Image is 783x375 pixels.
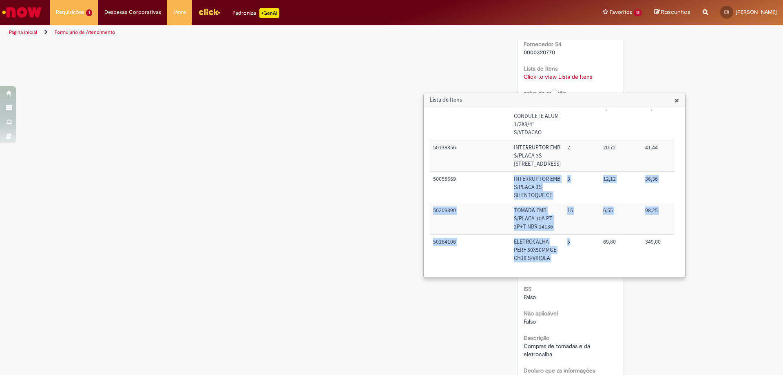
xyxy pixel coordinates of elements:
b: Não aplicável [524,310,558,317]
td: Valor Unitário: 12,12 [600,172,642,203]
a: Formulário de Atendimento [55,29,115,36]
td: Valor Total Moeda: 98,25 [642,203,694,234]
div: Lista de Itens [423,93,686,278]
span: Favoritos [610,8,632,16]
b: Descrição [524,334,549,342]
b: caixa de seleção [524,89,566,97]
td: Descrição: ELETROCALHA PERF 50X50MMGE CH18 S/VIROLA [511,234,564,265]
span: 0000320770 [524,49,555,56]
td: Quantidade: 15 [564,203,600,234]
b: Lista de Itens [524,65,557,72]
td: Valor Unitário: 6,06 [600,101,642,140]
b: ISS [524,285,531,293]
td: Valor Total Moeda: 18,18 [642,101,694,140]
td: Descrição: INTERRUPTOR EMB S/PLACA 1S SILENTOQUE CE [511,172,564,203]
img: ServiceNow [1,4,43,20]
td: Valor Total Moeda: 349,00 [642,234,694,265]
a: Rascunhos [654,9,690,16]
button: Close [675,96,679,104]
span: × [675,95,679,106]
td: Descrição: TAMPA CONDULETE ALUM 1/2X3/4" S/VEDACAO [511,101,564,140]
span: Rascunhos [661,8,690,16]
td: Valor Total Moeda: 36,36 [642,172,694,203]
a: Click to view Lista de Itens [524,73,592,80]
td: Código SAP Material / Serviço: 50405063 [430,101,511,140]
img: click_logo_yellow_360x200.png [198,6,220,18]
td: Valor Unitário: 69,80 [600,234,642,265]
td: Quantidade: 2 [564,140,600,172]
div: Padroniza [232,8,279,18]
td: Quantidade: 3 [564,172,600,203]
td: Quantidade: 3 [564,101,600,140]
td: Código SAP Material / Serviço: 50138356 [430,140,511,172]
p: +GenAi [259,8,279,18]
td: Valor Unitário: 20,72 [600,140,642,172]
td: Descrição: TOMADA EMB S/PLACA 10A PT 2P+T NBR 14136 [511,203,564,234]
td: Código SAP Material / Serviço: 50184106 [430,234,511,265]
span: Falso [524,318,536,325]
td: Valor Total Moeda: 41,44 [642,140,694,172]
td: Descrição: INTERRUPTOR EMB S/PLACA 3S PADRAO WEG 13 [511,140,564,172]
a: Página inicial [9,29,37,36]
span: Compras de tomadas e da eletrocalha [524,342,592,358]
span: Falso [524,293,536,301]
span: Requisições [56,8,84,16]
td: Quantidade: 5 [564,234,600,265]
span: More [173,8,186,16]
b: Fornecedor S4 [524,40,562,48]
td: Código SAP Material / Serviço: 50055669 [430,172,511,203]
span: [PERSON_NAME] [736,9,777,16]
td: Valor Unitário: 6,55 [600,203,642,234]
h3: Lista de Itens [424,93,685,107]
span: Despesas Corporativas [104,8,161,16]
ul: Trilhas de página [6,25,516,40]
td: Código SAP Material / Serviço: 50209890 [430,203,511,234]
span: ER [724,9,729,15]
span: 1 [86,9,92,16]
span: 12 [634,9,642,16]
